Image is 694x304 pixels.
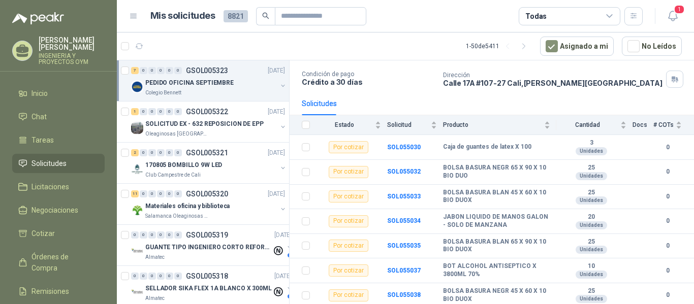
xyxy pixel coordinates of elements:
[302,78,435,86] p: Crédito a 30 días
[145,212,209,220] p: Salamanca Oleaginosas SAS
[576,246,607,254] div: Unidades
[131,67,139,74] div: 7
[12,12,64,24] img: Logo peakr
[556,189,626,197] b: 25
[186,108,228,115] p: GSOL005322
[157,273,165,280] div: 0
[576,172,607,180] div: Unidades
[145,130,209,138] p: Oleaginosas [GEOGRAPHIC_DATA][PERSON_NAME]
[166,67,173,74] div: 0
[145,160,222,170] p: 170805 BOMBILLO 9W LED
[31,251,95,274] span: Órdenes de Compra
[174,67,182,74] div: 0
[131,147,287,179] a: 2 0 0 0 0 0 GSOL005321[DATE] Company Logo170805 BOMBILLO 9W LEDClub Campestre de Cali
[131,286,143,298] img: Company Logo
[466,38,532,54] div: 1 - 50 de 5411
[157,67,165,74] div: 0
[145,243,272,252] p: GUANTE TIPO INGENIERO CORTO REFORZADO
[525,11,547,22] div: Todas
[556,115,633,135] th: Cantidad
[131,149,139,156] div: 2
[268,189,285,199] p: [DATE]
[145,284,272,293] p: SELLADOR SIKA FLEX 1A BLANCO X 300ML
[39,53,105,65] p: INGENIERIA Y PROYECTOS OYM
[174,108,182,115] div: 0
[633,115,653,135] th: Docs
[556,164,626,172] b: 25
[316,121,373,128] span: Estado
[166,190,173,197] div: 0
[302,98,337,109] div: Solicitudes
[576,271,607,279] div: Unidades
[148,190,156,197] div: 0
[387,168,421,175] a: SOL055032
[131,245,143,257] img: Company Logo
[329,190,368,202] div: Por cotizar
[224,10,248,22] span: 8821
[443,72,663,79] p: Dirección
[387,121,429,128] span: Solicitud
[443,143,531,151] b: Caja de guantes de latex X 100
[131,106,287,138] a: 1 0 0 0 0 0 GSOL005322[DATE] Company LogoSOLICITUD EX - 632 REPOSICION DE EPPOleaginosas [GEOGRAP...
[653,266,682,276] b: 0
[268,148,285,158] p: [DATE]
[148,149,156,156] div: 0
[443,189,550,205] b: BOLSA BASURA BLAN 45 X 60 X 10 BIO DUOX
[576,295,607,303] div: Unidades
[443,121,542,128] span: Producto
[131,204,143,216] img: Company Logo
[157,190,165,197] div: 0
[186,190,228,197] p: GSOL005320
[131,108,139,115] div: 1
[174,273,182,280] div: 0
[31,205,78,216] span: Negociaciones
[262,12,269,19] span: search
[443,79,663,87] p: Calle 17A #107-27 Cali , [PERSON_NAME][GEOGRAPHIC_DATA]
[387,267,421,274] a: SOL055037
[443,287,550,303] b: BOLSA BASURA NEGR 45 X 60 X 10 BIO DUOX
[274,230,292,240] p: [DATE]
[576,221,607,229] div: Unidades
[140,149,147,156] div: 0
[131,231,139,239] div: 0
[140,108,147,115] div: 0
[145,253,165,261] p: Almatec
[31,134,54,146] span: Tareas
[387,217,421,224] a: SOL055034
[186,231,228,239] p: GSOL005319
[443,115,556,135] th: Producto
[443,213,550,229] b: JABON LIQUIDO DE MANOS GALON - SOLO DE MANZANA
[131,229,294,261] a: 0 0 0 0 0 0 GSOL005319[DATE] Company LogoGUANTE TIPO INGENIERO CORTO REFORZADOAlmatec
[174,190,182,197] div: 0
[174,231,182,239] div: 0
[274,272,292,281] p: [DATE]
[387,144,421,151] a: SOL055030
[145,294,165,302] p: Almatec
[556,213,626,221] b: 20
[131,122,143,134] img: Company Logo
[131,270,294,302] a: 0 0 0 0 0 0 GSOL005318[DATE] Company LogoSELLADOR SIKA FLEX 1A BLANCO X 300MLAlmatec
[387,193,421,200] a: SOL055033
[387,291,421,298] a: SOL055038
[31,111,47,122] span: Chat
[556,139,626,147] b: 3
[131,273,139,280] div: 0
[12,130,105,150] a: Tareas
[131,64,287,97] a: 7 0 0 0 0 0 GSOL005323[DATE] Company LogoPEDIDO OFICINA SEPTIEMBREColegio Bennett
[166,273,173,280] div: 0
[443,262,550,278] b: BOT ALCOHOL ANTISEPTICO X 3800ML 70%
[268,66,285,76] p: [DATE]
[316,115,387,135] th: Estado
[131,190,139,197] div: 11
[145,201,230,211] p: Materiales oficina y biblioteca
[140,273,147,280] div: 0
[140,231,147,239] div: 0
[556,287,626,295] b: 25
[443,164,550,180] b: BOLSA BASURA NEGR 65 X 90 X 10 BIO DUO
[31,158,67,169] span: Solicitudes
